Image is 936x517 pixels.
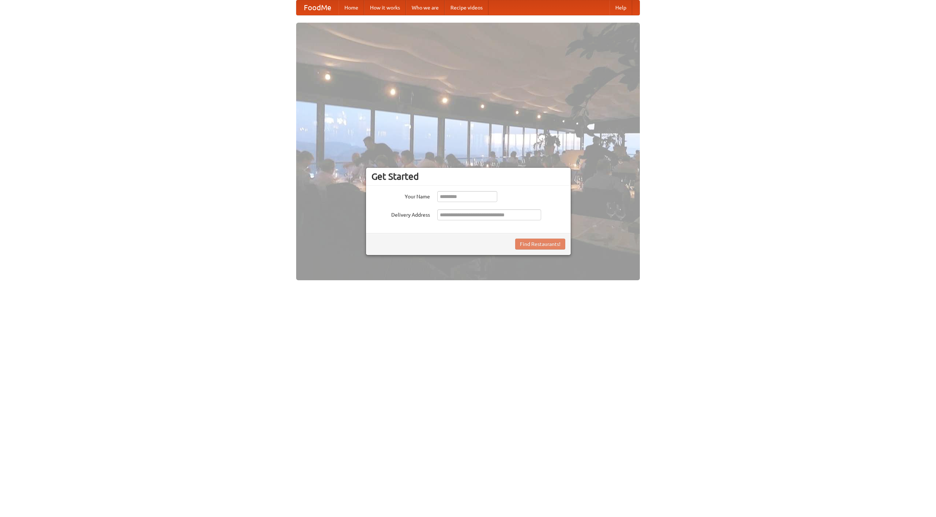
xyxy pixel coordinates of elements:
a: How it works [364,0,406,15]
h3: Get Started [371,171,565,182]
button: Find Restaurants! [515,239,565,250]
a: Recipe videos [445,0,488,15]
a: Help [609,0,632,15]
label: Delivery Address [371,209,430,218]
a: FoodMe [297,0,339,15]
a: Who we are [406,0,445,15]
label: Your Name [371,191,430,200]
a: Home [339,0,364,15]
